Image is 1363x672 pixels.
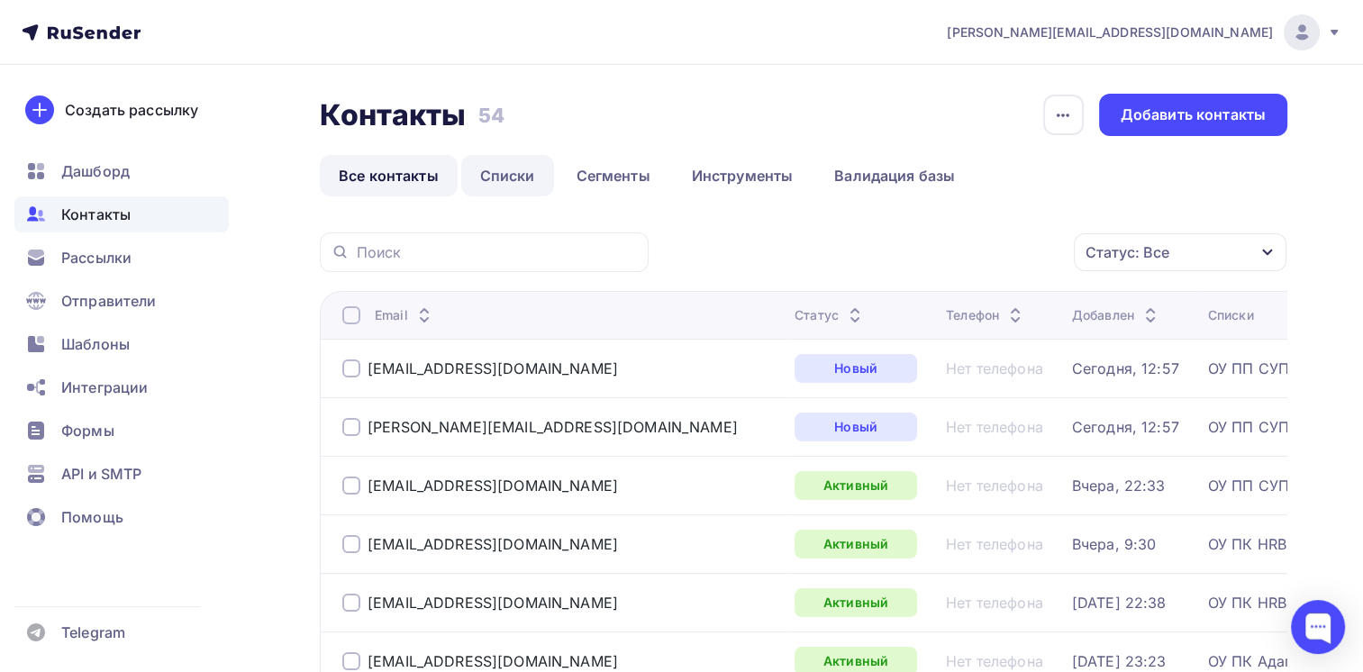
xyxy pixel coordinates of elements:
a: Нет телефона [946,477,1043,495]
a: [EMAIL_ADDRESS][DOMAIN_NAME] [368,535,618,553]
a: Сегодня, 12:57 [1072,359,1179,377]
div: Статус: Все [1086,241,1169,263]
a: Отправители [14,283,229,319]
a: ОУ ПП СУП [1208,477,1289,495]
a: Рассылки [14,240,229,276]
a: Активный [795,530,917,558]
a: Сегменты [558,155,669,196]
a: [PERSON_NAME][EMAIL_ADDRESS][DOMAIN_NAME] [368,418,738,436]
a: Вчера, 9:30 [1072,535,1157,553]
a: [EMAIL_ADDRESS][DOMAIN_NAME] [368,652,618,670]
a: Дашборд [14,153,229,189]
span: Помощь [61,506,123,528]
a: Нет телефона [946,359,1043,377]
h2: Контакты [320,97,466,133]
a: Вчера, 22:33 [1072,477,1166,495]
a: Активный [795,588,917,617]
a: [EMAIL_ADDRESS][DOMAIN_NAME] [368,359,618,377]
div: Телефон [946,306,1026,324]
span: Формы [61,420,114,441]
a: Сегодня, 12:57 [1072,418,1179,436]
div: Статус [795,306,866,324]
a: Новый [795,413,917,441]
a: [EMAIL_ADDRESS][DOMAIN_NAME] [368,594,618,612]
span: Контакты [61,204,131,225]
a: Списки [461,155,554,196]
a: Шаблоны [14,326,229,362]
button: Статус: Все [1073,232,1287,272]
a: [PERSON_NAME][EMAIL_ADDRESS][DOMAIN_NAME] [947,14,1341,50]
a: [DATE] 22:38 [1072,594,1167,612]
span: Дашборд [61,160,130,182]
a: Новый [795,354,917,383]
a: Все контакты [320,155,458,196]
span: Шаблоны [61,333,130,355]
a: Инструменты [673,155,813,196]
div: Email [375,306,435,324]
a: ОУ ПП СУП [1208,359,1289,377]
span: Telegram [61,622,125,643]
a: Нет телефона [946,652,1043,670]
input: Поиск [357,242,638,262]
a: Нет телефона [946,594,1043,612]
a: Валидация базы [815,155,974,196]
div: Списки [1208,306,1254,324]
div: Создать рассылку [65,99,198,121]
a: Активный [795,471,917,500]
a: Нет телефона [946,418,1043,436]
a: ОУ ПК HRBP [1208,594,1295,612]
h3: 54 [478,103,504,128]
a: [EMAIL_ADDRESS][DOMAIN_NAME] [368,477,618,495]
span: API и SMTP [61,463,141,485]
div: Добавлен [1072,306,1161,324]
a: Формы [14,413,229,449]
a: ОУ ПП СУП [1208,418,1289,436]
span: Рассылки [61,247,132,268]
a: Нет телефона [946,535,1043,553]
span: [PERSON_NAME][EMAIL_ADDRESS][DOMAIN_NAME] [947,23,1273,41]
a: ОУ ПК Адаптация [1208,652,1333,670]
div: Добавить контакты [1121,104,1266,125]
a: Контакты [14,196,229,232]
a: [DATE] 23:23 [1072,652,1167,670]
span: Отправители [61,290,157,312]
span: Интеграции [61,377,148,398]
